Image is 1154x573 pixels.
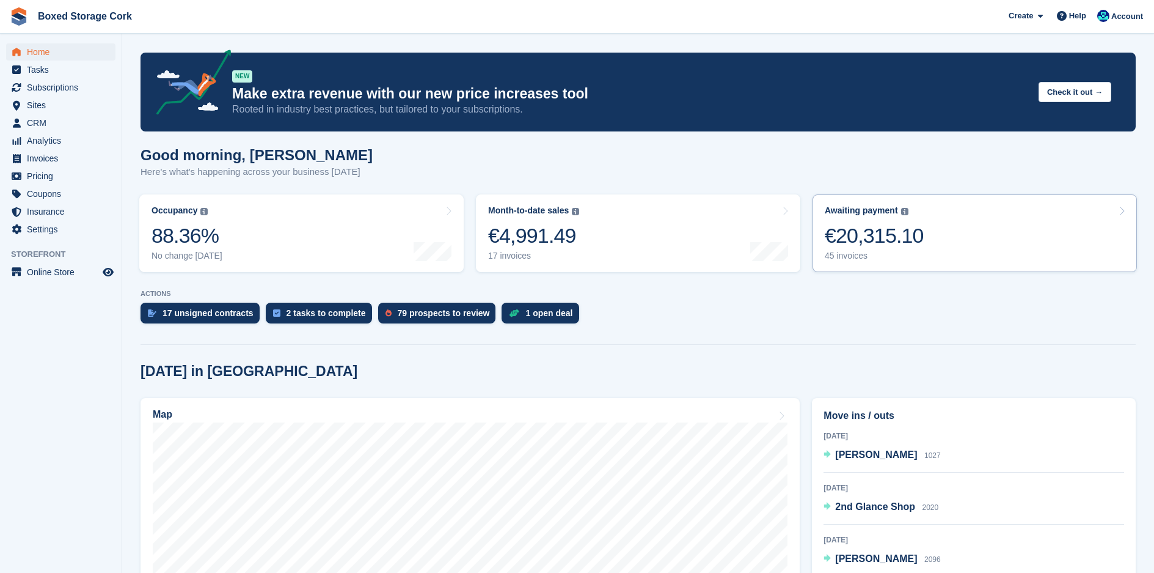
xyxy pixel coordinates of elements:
[922,503,938,512] span: 2020
[509,309,519,317] img: deal-1b604bf984904fb50ccaf53a9ad4b4a5d6e5aea283cecdc64d6e3604feb123c2.svg
[139,194,464,272] a: Occupancy 88.36% No change [DATE]
[232,70,252,83] div: NEW
[1069,10,1086,22] span: Help
[287,308,366,318] div: 2 tasks to complete
[835,501,915,512] span: 2nd Glance Shop
[27,114,100,131] span: CRM
[11,248,122,261] span: Storefront
[824,552,940,567] a: [PERSON_NAME] 2096
[525,308,572,318] div: 1 open deal
[6,150,115,167] a: menu
[27,221,100,238] span: Settings
[200,208,208,215] img: icon-info-grey-7440780725fd019a000dd9b08b2336e03edf1995a4989e88bcd33f0948082b44.svg
[27,203,100,220] span: Insurance
[1097,10,1109,22] img: Vincent
[27,79,100,96] span: Subscriptions
[824,431,1124,442] div: [DATE]
[27,185,100,202] span: Coupons
[824,500,938,516] a: 2nd Glance Shop 2020
[825,205,898,216] div: Awaiting payment
[6,168,115,185] a: menu
[141,165,373,179] p: Here's what's happening across your business [DATE]
[6,221,115,238] a: menu
[824,482,1124,494] div: [DATE]
[572,208,579,215] img: icon-info-grey-7440780725fd019a000dd9b08b2336e03edf1995a4989e88bcd33f0948082b44.svg
[825,251,924,261] div: 45 invoices
[141,290,1136,298] p: ACTIONS
[152,251,222,261] div: No change [DATE]
[141,303,266,330] a: 17 unsigned contracts
[141,363,357,380] h2: [DATE] in [GEOGRAPHIC_DATA]
[232,85,1029,103] p: Make extra revenue with our new price increases tool
[10,7,28,26] img: stora-icon-8386f47178a22dfd0bd8f6a31ec36ba5ce8667c1dd55bd0f319d3a0aa187defe.svg
[273,309,280,317] img: task-75834270c22a3079a89374b754ae025e5fb1db73e45f91037f5363f120a921f8.svg
[476,194,800,272] a: Month-to-date sales €4,991.49 17 invoices
[924,451,941,460] span: 1027
[33,6,137,26] a: Boxed Storage Cork
[835,553,917,564] span: [PERSON_NAME]
[824,408,1124,423] h2: Move ins / outs
[148,309,156,317] img: contract_signature_icon-13c848040528278c33f63329250d36e43548de30e8caae1d1a13099fd9432cc5.svg
[6,61,115,78] a: menu
[488,251,579,261] div: 17 invoices
[101,265,115,279] a: Preview store
[1039,82,1111,102] button: Check it out →
[163,308,254,318] div: 17 unsigned contracts
[6,132,115,149] a: menu
[488,223,579,248] div: €4,991.49
[232,103,1029,116] p: Rooted in industry best practices, but tailored to your subscriptions.
[27,168,100,185] span: Pricing
[141,147,373,163] h1: Good morning, [PERSON_NAME]
[825,223,924,248] div: €20,315.10
[27,132,100,149] span: Analytics
[6,203,115,220] a: menu
[6,185,115,202] a: menu
[153,409,172,420] h2: Map
[398,308,490,318] div: 79 prospects to review
[378,303,502,330] a: 79 prospects to review
[1009,10,1033,22] span: Create
[152,223,222,248] div: 88.36%
[6,97,115,114] a: menu
[27,97,100,114] span: Sites
[27,43,100,61] span: Home
[1111,10,1143,23] span: Account
[27,150,100,167] span: Invoices
[266,303,378,330] a: 2 tasks to complete
[824,448,940,464] a: [PERSON_NAME] 1027
[924,555,941,564] span: 2096
[6,264,115,281] a: menu
[6,43,115,61] a: menu
[385,309,392,317] img: prospect-51fa495bee0391a8d652442698ab0144808aea92771e9ea1ae160a38d050c398.svg
[502,303,585,330] a: 1 open deal
[824,534,1124,545] div: [DATE]
[488,205,569,216] div: Month-to-date sales
[146,50,232,119] img: price-adjustments-announcement-icon-8257ccfd72463d97f412b2fc003d46551f7dbcb40ab6d574587a9cd5c0d94...
[835,449,917,460] span: [PERSON_NAME]
[27,61,100,78] span: Tasks
[901,208,908,215] img: icon-info-grey-7440780725fd019a000dd9b08b2336e03edf1995a4989e88bcd33f0948082b44.svg
[27,264,100,281] span: Online Store
[152,205,197,216] div: Occupancy
[813,194,1137,272] a: Awaiting payment €20,315.10 45 invoices
[6,79,115,96] a: menu
[6,114,115,131] a: menu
